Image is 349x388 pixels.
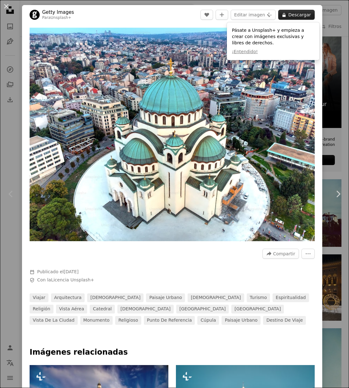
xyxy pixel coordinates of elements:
a: Siguiente [327,164,349,224]
button: Compartir esta imagen [262,249,299,259]
img: Magnífico templo de la iglesia ortodoxa más grande de San Sava en Belgrado, Serbia hram Svetog Gu... [30,28,315,241]
div: Para [42,15,74,20]
a: [GEOGRAPHIC_DATA] [231,305,284,313]
time: 19 de octubre de 2023, 17:36:21 CEST [64,269,78,274]
a: [DEMOGRAPHIC_DATA] [188,293,244,302]
div: Pásate a Unsplash+ y empieza a crear con imágenes exclusivas y libres de derechos. [227,22,319,60]
a: viajar [30,293,48,302]
a: Paisaje urbano [146,293,185,302]
a: Paisaje urbano [222,316,261,325]
a: Getty Images [42,9,74,15]
img: Ve al perfil de Getty Images [30,10,40,20]
button: Ampliar en esta imagen [30,28,315,241]
button: Descargar [278,10,315,20]
a: Vista aérea [56,305,87,313]
a: Vista de la ciudad [30,316,78,325]
a: religioso [115,316,141,325]
a: [GEOGRAPHIC_DATA] [176,305,229,313]
span: Publicado el [37,269,79,274]
button: Añade a la colección [216,10,228,20]
a: turismo [247,293,270,302]
a: monumento [80,316,113,325]
h4: Imágenes relacionadas [30,347,315,358]
button: ¡Entendido! [232,49,258,55]
button: Más acciones [301,249,315,259]
a: Destino de viaje [263,316,306,325]
a: religión [30,305,53,313]
a: [DEMOGRAPHIC_DATA] [87,293,144,302]
button: Me gusta [200,10,213,20]
span: Compartir [273,249,295,258]
a: Punto de referencia [144,316,195,325]
a: arquitectura [51,293,85,302]
a: Licencia Unsplash+ [51,277,94,282]
a: Unsplash+ [51,15,71,20]
button: Editar imagen [231,10,276,20]
a: catedral [90,305,115,313]
a: cúpula [197,316,219,325]
a: espiritualidad [273,293,309,302]
span: Con la [37,277,94,283]
a: [DEMOGRAPHIC_DATA] [117,305,174,313]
